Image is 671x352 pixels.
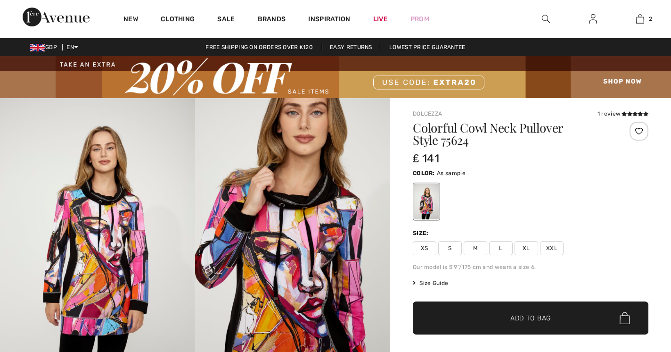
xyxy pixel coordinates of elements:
[649,15,652,23] span: 2
[413,302,648,335] button: Add to Bag
[413,170,435,176] span: Color:
[542,13,550,25] img: search the website
[322,44,380,50] a: Easy Returns
[617,13,663,25] a: 2
[581,13,605,25] a: Sign In
[373,14,388,24] a: Live
[413,152,439,165] span: ₤ 141
[413,241,436,255] span: XS
[382,44,473,50] a: Lowest Price Guarantee
[589,13,597,25] img: My Info
[258,15,286,25] a: Brands
[438,241,462,255] span: S
[515,241,538,255] span: XL
[161,15,195,25] a: Clothing
[413,122,609,146] h1: Colorful Cowl Neck Pullover Style 75624
[620,312,630,324] img: Bag.svg
[597,109,648,118] div: 1 review
[413,229,431,237] div: Size:
[437,170,466,176] span: As sample
[413,110,442,117] a: Dolcezza
[510,313,551,323] span: Add to Bag
[23,8,90,26] img: 1ère Avenue
[413,263,648,271] div: Our model is 5'9"/175 cm and wears a size 6.
[66,44,78,50] span: EN
[464,241,487,255] span: M
[410,14,429,24] a: Prom
[308,15,350,25] span: Inspiration
[636,13,644,25] img: My Bag
[413,279,448,287] span: Size Guide
[540,241,564,255] span: XXL
[30,44,45,51] img: UK Pound
[30,44,61,50] span: GBP
[414,184,439,219] div: As sample
[198,44,320,50] a: Free shipping on orders over ₤120
[489,241,513,255] span: L
[217,15,235,25] a: Sale
[123,15,138,25] a: New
